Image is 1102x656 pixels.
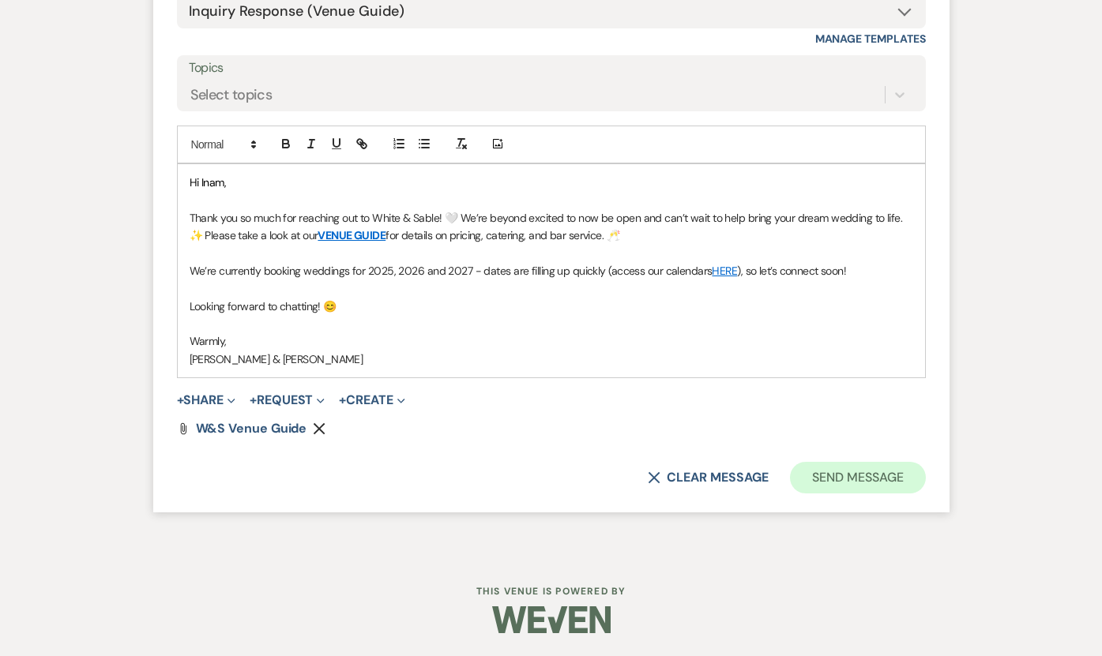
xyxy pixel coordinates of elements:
label: Topics [189,57,914,80]
button: Create [339,394,404,407]
button: Request [250,394,325,407]
span: + [250,394,257,407]
button: Clear message [648,471,768,484]
button: Share [177,394,236,407]
p: [PERSON_NAME] & [PERSON_NAME] [190,350,913,368]
img: Weven Logo [492,592,611,647]
span: Hi Inam, [190,175,227,189]
span: W&S Venue Guide [196,420,307,437]
a: W&S Venue Guide [196,422,307,435]
a: VENUE GUIDE [318,228,386,242]
button: Send Message [790,462,925,493]
span: + [339,394,346,407]
p: Looking forward to chatting! 😊 [190,298,913,315]
p: We’re currently booking weddings for 2025, 2026 and 2027 - dates are filling up quickly (access o... [190,262,913,279]
span: + [177,394,184,407]
a: Manage Templates [815,32,926,46]
p: Thank you so much for reaching out to White & Sable! 🤍 We’re beyond excited to now be open and ca... [190,209,913,245]
p: Warmly, [190,332,913,350]
a: HERE [712,264,737,278]
div: Select topics [190,84,273,105]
